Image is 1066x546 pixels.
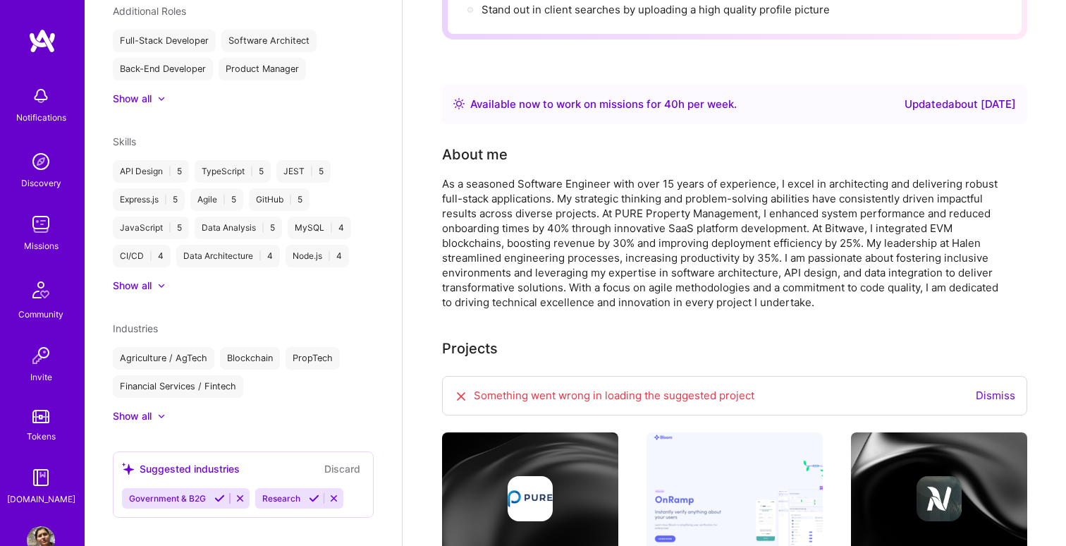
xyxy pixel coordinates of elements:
[917,476,962,521] img: Company logo
[27,82,55,110] img: bell
[27,463,55,492] img: guide book
[250,166,253,177] span: |
[113,188,185,211] div: Express.js 5
[219,58,306,80] div: Product Manager
[286,245,349,267] div: Node.js 4
[129,493,206,504] span: Government & B2G
[454,388,754,404] div: Something went wrong in loading the suggested project
[7,492,75,506] div: [DOMAIN_NAME]
[442,144,508,165] div: About me
[113,217,189,239] div: JavaScript 5
[18,307,63,322] div: Community
[176,245,280,267] div: Data Architecture 4
[32,410,49,423] img: tokens
[309,493,319,504] i: Accept
[289,194,292,205] span: |
[976,389,1015,402] a: Dismiss
[442,176,1006,310] div: As a seasoned Software Engineer with over 15 years of experience, I excel in architecting and del...
[276,160,331,183] div: JEST 5
[262,493,300,504] span: Research
[223,194,226,205] span: |
[328,250,331,262] span: |
[286,347,340,370] div: PropTech
[149,250,152,262] span: |
[664,97,678,111] span: 40
[113,279,152,293] div: Show all
[221,30,317,52] div: Software Architect
[470,96,737,113] div: Available now to work on missions for h per week .
[16,110,66,125] div: Notifications
[442,338,498,359] div: Projects
[259,250,262,262] span: |
[482,2,830,17] div: Stand out in client searches by uploading a high quality profile picture
[214,493,225,504] i: Accept
[27,210,55,238] img: teamwork
[442,144,508,165] div: Tell us a little about yourself
[288,217,351,239] div: MySQL 4
[24,238,59,253] div: Missions
[122,461,240,476] div: Suggested industries
[330,222,333,233] span: |
[113,322,158,334] span: Industries
[122,463,134,475] i: icon SuggestedTeams
[27,147,55,176] img: discovery
[113,58,213,80] div: Back-End Developer
[320,461,364,477] button: Discard
[113,375,243,398] div: Financial Services / Fintech
[262,222,264,233] span: |
[454,389,468,404] i: icon SlimRedX
[21,176,61,190] div: Discovery
[195,217,282,239] div: Data Analysis 5
[30,370,52,384] div: Invite
[195,160,271,183] div: TypeScript 5
[905,96,1016,113] div: Updated about [DATE]
[113,135,136,147] span: Skills
[113,160,189,183] div: API Design 5
[24,273,58,307] img: Community
[113,347,214,370] div: Agriculture / AgTech
[113,409,152,423] div: Show all
[190,188,243,211] div: Agile 5
[164,194,167,205] span: |
[220,347,280,370] div: Blockchain
[235,493,245,504] i: Reject
[113,30,216,52] div: Full-Stack Developer
[310,166,313,177] span: |
[28,28,56,54] img: logo
[113,92,152,106] div: Show all
[169,166,171,177] span: |
[27,429,56,444] div: Tokens
[113,245,171,267] div: CI/CD 4
[113,5,186,17] span: Additional Roles
[249,188,310,211] div: GitHub 5
[27,341,55,370] img: Invite
[329,493,339,504] i: Reject
[508,476,553,521] img: Company logo
[169,222,171,233] span: |
[453,98,465,109] img: Availability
